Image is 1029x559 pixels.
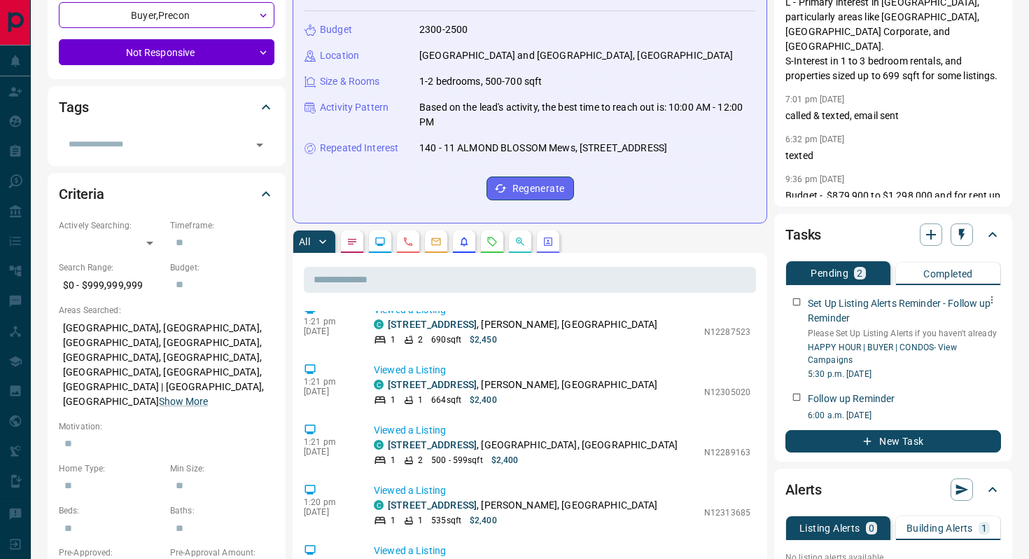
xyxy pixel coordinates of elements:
p: $0 - $999,999,999 [59,274,163,297]
p: [DATE] [304,447,353,457]
p: 500 - 599 sqft [431,454,482,467]
h2: Alerts [785,478,822,501]
svg: Requests [486,236,498,247]
p: 1 [981,523,987,533]
p: 535 sqft [431,514,461,527]
p: Budget [320,22,352,37]
div: Buyer , Precon [59,2,274,28]
div: condos.ca [374,380,384,389]
p: Size & Rooms [320,74,380,89]
p: 2 [857,268,862,278]
p: 1:20 pm [304,497,353,507]
p: Set Up Listing Alerts Reminder - Follow up Reminder [808,296,1001,326]
p: [DATE] [304,326,353,336]
p: Activity Pattern [320,100,388,115]
p: [GEOGRAPHIC_DATA] and [GEOGRAPHIC_DATA], [GEOGRAPHIC_DATA] [419,48,734,63]
p: Completed [923,269,973,279]
p: 2300-2500 [419,22,468,37]
p: Min Size: [170,462,274,475]
svg: Calls [402,236,414,247]
p: Beds: [59,504,163,517]
p: All [299,237,310,247]
div: Tags [59,90,274,124]
p: [DATE] [304,387,353,396]
p: Areas Searched: [59,304,274,317]
div: condos.ca [374,500,384,510]
div: Tasks [785,218,1001,251]
p: Motivation: [59,420,274,433]
button: Regenerate [486,177,574,200]
p: N12289163 [704,446,750,459]
div: Not Responsive [59,39,274,65]
a: [STREET_ADDRESS] [388,379,477,390]
p: Location [320,48,359,63]
p: 1 [391,333,395,346]
p: Budget - $879,900 to $1,298,000 and for rent up to $2,450. Location - interest is primarily in [G... [785,188,1001,497]
p: Follow up Reminder [808,392,895,406]
p: [GEOGRAPHIC_DATA], [GEOGRAPHIC_DATA], [GEOGRAPHIC_DATA], [GEOGRAPHIC_DATA], [GEOGRAPHIC_DATA], [G... [59,317,274,413]
p: $2,450 [470,333,497,346]
p: 9:36 pm [DATE] [785,174,845,184]
p: 2 [418,454,423,467]
p: 6:32 pm [DATE] [785,134,845,144]
p: N12287523 [704,326,750,338]
p: 1:21 pm [304,377,353,387]
p: 1 [418,394,423,406]
p: $2,400 [491,454,519,467]
p: 7:01 pm [DATE] [785,95,845,104]
p: Budget: [170,261,274,274]
p: Viewed a Listing [374,544,750,558]
p: Viewed a Listing [374,363,750,378]
p: 690 sqft [431,333,461,346]
button: Show More [159,394,208,409]
p: , [GEOGRAPHIC_DATA], [GEOGRAPHIC_DATA] [388,438,678,453]
p: , [PERSON_NAME], [GEOGRAPHIC_DATA] [388,317,658,332]
p: 1:21 pm [304,317,353,326]
a: [STREET_ADDRESS] [388,439,477,450]
p: 140 - 11 ALMOND BLOSSOM Mews, [STREET_ADDRESS] [419,141,667,156]
a: [STREET_ADDRESS] [388,319,477,330]
p: Please Set Up Listing Alerts if you haven't already [808,327,1001,340]
div: condos.ca [374,440,384,450]
a: HAPPY HOUR | BUYER | CONDOS- View Campaigns [808,343,957,365]
p: Based on the lead's activity, the best time to reach out is: 10:00 AM - 12:00 PM [419,100,755,130]
p: 5:30 p.m. [DATE] [808,368,1001,380]
button: Open [250,135,269,155]
p: Pre-Approval Amount: [170,546,274,559]
p: N12313685 [704,506,750,519]
p: 664 sqft [431,394,461,406]
p: Pre-Approved: [59,546,163,559]
p: Timeframe: [170,219,274,232]
a: [STREET_ADDRESS] [388,499,477,511]
svg: Emails [430,236,442,247]
p: 0 [869,523,874,533]
p: Repeated Interest [320,141,398,156]
p: Baths: [170,504,274,517]
svg: Listing Alerts [458,236,470,247]
p: $2,400 [470,514,497,527]
button: New Task [785,430,1001,453]
p: 1:21 pm [304,437,353,447]
div: Criteria [59,177,274,211]
p: called & texted, email sent [785,109,1001,123]
svg: Lead Browsing Activity [374,236,386,247]
div: Alerts [785,473,1001,506]
svg: Opportunities [514,236,526,247]
p: Listing Alerts [799,523,860,533]
p: 1 [418,514,423,527]
p: , [PERSON_NAME], [GEOGRAPHIC_DATA] [388,498,658,513]
p: 1-2 bedrooms, 500-700 sqft [419,74,542,89]
svg: Notes [346,236,358,247]
p: Viewed a Listing [374,483,750,498]
p: Building Alerts [906,523,973,533]
p: 1 [391,514,395,527]
p: Home Type: [59,462,163,475]
p: texted [785,149,1001,163]
svg: Agent Actions [542,236,554,247]
p: N12305020 [704,386,750,399]
p: 2 [418,333,423,346]
p: 1 [391,454,395,467]
h2: Tasks [785,223,821,246]
p: Viewed a Listing [374,423,750,438]
h2: Tags [59,96,88,118]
